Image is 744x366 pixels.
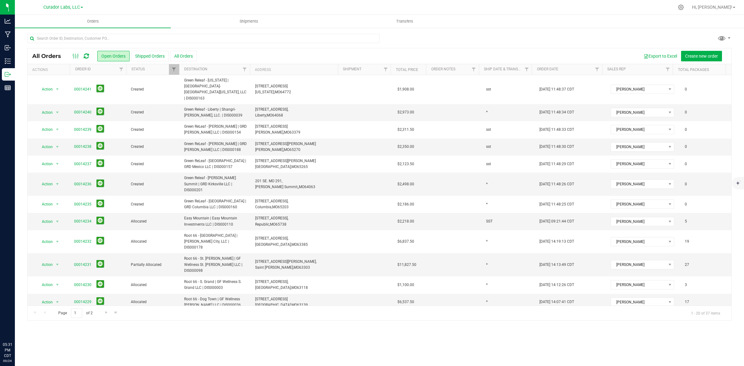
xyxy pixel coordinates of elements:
[388,19,422,24] span: Transfers
[3,359,12,363] p: 09/24
[297,285,308,290] span: 63118
[74,201,91,207] a: 00014235
[662,64,673,75] a: Filter
[74,239,91,245] a: 00014232
[131,144,177,150] span: Created
[37,108,53,117] span: Action
[611,160,666,168] span: [PERSON_NAME]
[184,124,248,135] span: Green ReLeaf - [PERSON_NAME] | GRD [PERSON_NAME] LLC | DIS000154
[131,51,169,61] button: Shipped Orders
[131,299,177,305] span: Allocated
[74,127,91,133] a: 00014239
[611,108,666,117] span: [PERSON_NAME]
[682,160,690,169] span: 0
[397,161,414,167] span: $2,123.50
[396,68,418,72] a: Total Price
[54,125,61,134] span: select
[539,201,574,207] span: [DATE] 11:48:25 CDT
[469,64,479,75] a: Filter
[5,18,11,24] inline-svg: Analytics
[539,86,574,92] span: [DATE] 11:48:37 CDT
[611,85,666,94] span: [PERSON_NAME]
[255,222,270,227] span: Republic,
[37,143,53,151] span: Action
[131,282,177,288] span: Allocated
[397,181,414,187] span: $2,498.00
[74,161,91,167] a: 00014237
[54,260,61,269] span: select
[184,158,248,170] span: Green ReLeaf - [GEOGRAPHIC_DATA] | GRD Mexico LLC | DIS000157
[231,19,267,24] span: Shipments
[255,130,284,134] span: [PERSON_NAME],
[37,160,53,168] span: Action
[290,130,300,134] span: 63379
[255,179,282,183] span: 201 SE. MO 291,
[74,86,91,92] a: 00014241
[611,200,666,209] span: [PERSON_NAME]
[539,282,574,288] span: [DATE] 14:12:26 CDT
[682,108,690,117] span: 0
[74,144,91,150] a: 00014238
[255,124,288,129] span: [STREET_ADDRESS]
[255,242,291,247] span: [GEOGRAPHIC_DATA],
[184,279,248,291] span: Root 66 - S. Grand | GF Wellness S. Grand LLC | DIS000003
[255,285,291,290] span: [GEOGRAPHIC_DATA],
[397,127,414,133] span: $2,311.50
[43,5,80,10] span: Curador Labs, LLC
[131,109,177,115] span: Created
[184,175,248,193] span: Green Releaf - [PERSON_NAME] Summit | GRD Kirksville LLC | DIS000201
[255,205,272,209] span: Columbia,
[276,222,286,227] span: 65738
[255,216,288,220] span: [STREET_ADDRESS],
[32,68,68,72] div: Actions
[592,64,602,75] a: Filter
[131,239,177,245] span: Allocated
[486,127,491,133] span: sst
[255,303,291,307] span: [GEOGRAPHIC_DATA],
[397,109,414,115] span: $2,973.00
[291,242,297,247] span: MO
[184,215,248,227] span: Easy Mountain | Easy Mountain Investments LLC | DIS000110
[102,308,111,317] a: Go to the next page
[682,200,690,209] span: 0
[611,180,666,188] span: [PERSON_NAME]
[255,159,316,163] span: [STREET_ADDRESS][PERSON_NAME]
[131,262,177,268] span: Partially Allocated
[304,185,315,189] span: 64063
[255,148,284,152] span: [PERSON_NAME],
[275,90,280,94] span: MO
[486,218,493,224] span: SST
[539,181,574,187] span: [DATE] 11:48:26 CDT
[184,198,248,210] span: Green ReLeaf - [GEOGRAPHIC_DATA] | GRD Columbia LLC | DIS000160
[255,165,291,169] span: [GEOGRAPHIC_DATA],
[290,148,300,152] span: 65270
[278,205,289,209] span: 65203
[131,181,177,187] span: Created
[32,53,67,60] span: All Orders
[54,280,61,289] span: select
[486,161,491,167] span: sst
[131,86,177,92] span: Created
[184,233,248,251] span: Root 66 - [GEOGRAPHIC_DATA] | [PERSON_NAME] City, LLC | DIS000178
[250,64,338,75] th: Address
[184,256,248,274] span: Root 66 - St. [PERSON_NAME] | GF Wellness St. [PERSON_NAME] LLC | DIS000098
[5,31,11,37] inline-svg: Manufacturing
[255,84,288,88] span: [STREET_ADDRESS]
[184,141,248,153] span: Green ReLeaf - [PERSON_NAME] | GRD [PERSON_NAME] LLC | DIS000188
[3,342,12,359] p: 05:31 PM CDT
[112,308,121,317] a: Go to the last page
[6,316,25,335] iframe: Resource center
[131,218,177,224] span: Allocated
[272,205,278,209] span: MO
[291,303,297,307] span: MO
[291,285,297,290] span: MO
[611,260,666,269] span: [PERSON_NAME]
[74,218,91,224] a: 00014234
[682,180,690,189] span: 0
[255,107,288,112] span: [STREET_ADDRESS],
[79,19,107,24] span: Orders
[486,86,491,92] span: sst
[682,260,692,269] span: 27
[284,148,290,152] span: MO
[397,218,414,224] span: $2,218.00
